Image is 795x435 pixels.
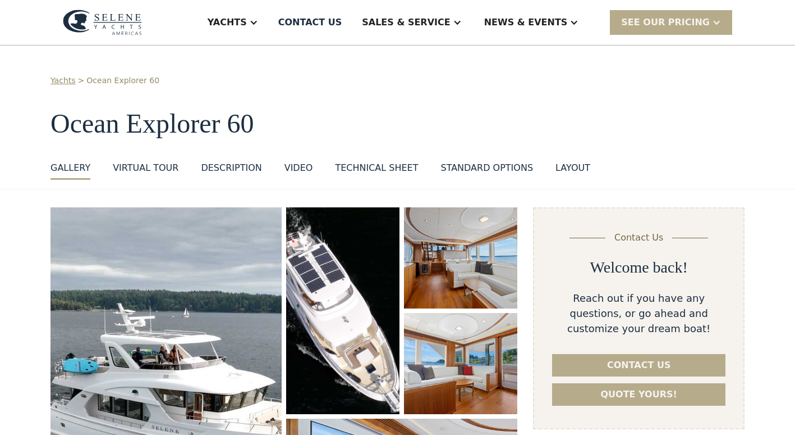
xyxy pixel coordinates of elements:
div: standard options [440,161,533,175]
div: Contact Us [614,231,663,244]
div: DESCRIPTION [201,161,261,175]
div: GALLERY [50,161,90,175]
a: standard options [440,161,533,180]
a: VIDEO [284,161,313,180]
a: GALLERY [50,161,90,180]
div: layout [555,161,590,175]
a: DESCRIPTION [201,161,261,180]
a: Yachts [50,75,76,87]
img: logo [63,10,142,35]
a: open lightbox [286,207,399,414]
div: Sales & Service [362,16,450,29]
a: Technical sheet [335,161,418,180]
a: Contact us [552,354,725,377]
div: SEE Our Pricing [621,16,710,29]
div: Contact US [278,16,342,29]
div: VIRTUAL TOUR [113,161,178,175]
a: VIRTUAL TOUR [113,161,178,180]
div: Reach out if you have any questions, or go ahead and customize your dream boat! [552,291,725,336]
div: Yachts [208,16,247,29]
a: open lightbox [404,313,517,414]
a: layout [555,161,590,180]
div: SEE Our Pricing [610,10,732,34]
div: VIDEO [284,161,313,175]
h2: Welcome back! [590,258,688,277]
div: News & EVENTS [484,16,568,29]
div: Technical sheet [335,161,418,175]
a: Quote yours! [552,383,725,406]
h1: Ocean Explorer 60 [50,109,745,139]
a: open lightbox [404,207,517,309]
a: Ocean Explorer 60 [86,75,159,87]
div: > [78,75,85,87]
